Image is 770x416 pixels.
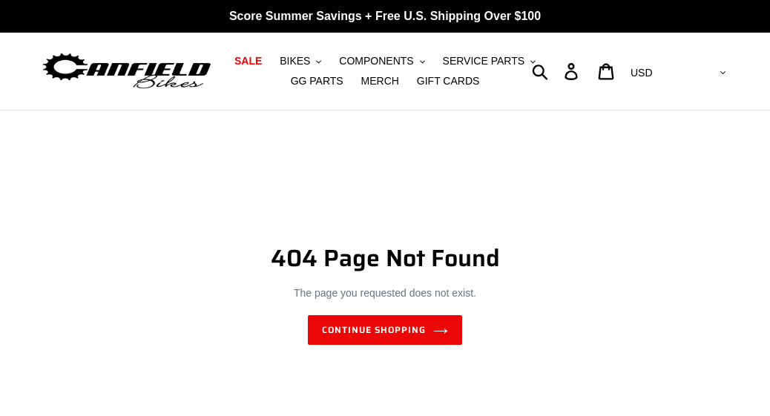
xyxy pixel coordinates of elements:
[272,51,329,71] button: BIKES
[361,75,399,88] span: MERCH
[409,71,487,91] a: GIFT CARDS
[354,71,407,91] a: MERCH
[283,71,351,91] a: GG PARTS
[308,315,461,345] a: Continue shopping
[41,50,213,93] img: Canfield Bikes
[234,55,262,67] span: SALE
[227,51,269,71] a: SALE
[280,55,310,67] span: BIKES
[332,51,432,71] button: COMPONENTS
[435,51,543,71] button: SERVICE PARTS
[339,55,413,67] span: COMPONENTS
[417,75,480,88] span: GIFT CARDS
[82,285,688,301] p: The page you requested does not exist.
[291,75,343,88] span: GG PARTS
[82,244,688,272] h1: 404 Page Not Found
[443,55,524,67] span: SERVICE PARTS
